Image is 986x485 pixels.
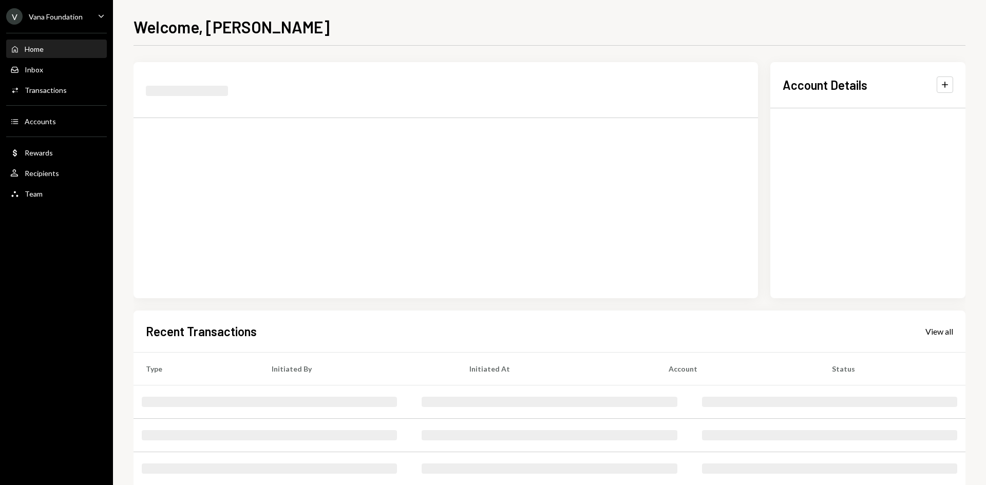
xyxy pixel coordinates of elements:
div: Transactions [25,86,67,94]
h2: Recent Transactions [146,323,257,340]
a: Recipients [6,164,107,182]
th: Type [134,352,259,385]
h1: Welcome, [PERSON_NAME] [134,16,330,37]
div: Team [25,189,43,198]
div: Recipients [25,169,59,178]
th: Status [820,352,965,385]
a: View all [925,325,953,337]
th: Initiated At [457,352,656,385]
div: Home [25,45,44,53]
div: Rewards [25,148,53,157]
a: Accounts [6,112,107,130]
a: Rewards [6,143,107,162]
div: Accounts [25,117,56,126]
a: Transactions [6,81,107,99]
th: Initiated By [259,352,457,385]
div: Inbox [25,65,43,74]
th: Account [656,352,820,385]
a: Team [6,184,107,203]
div: Vana Foundation [29,12,83,21]
a: Home [6,40,107,58]
h2: Account Details [783,76,867,93]
div: View all [925,326,953,337]
div: V [6,8,23,25]
a: Inbox [6,60,107,79]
